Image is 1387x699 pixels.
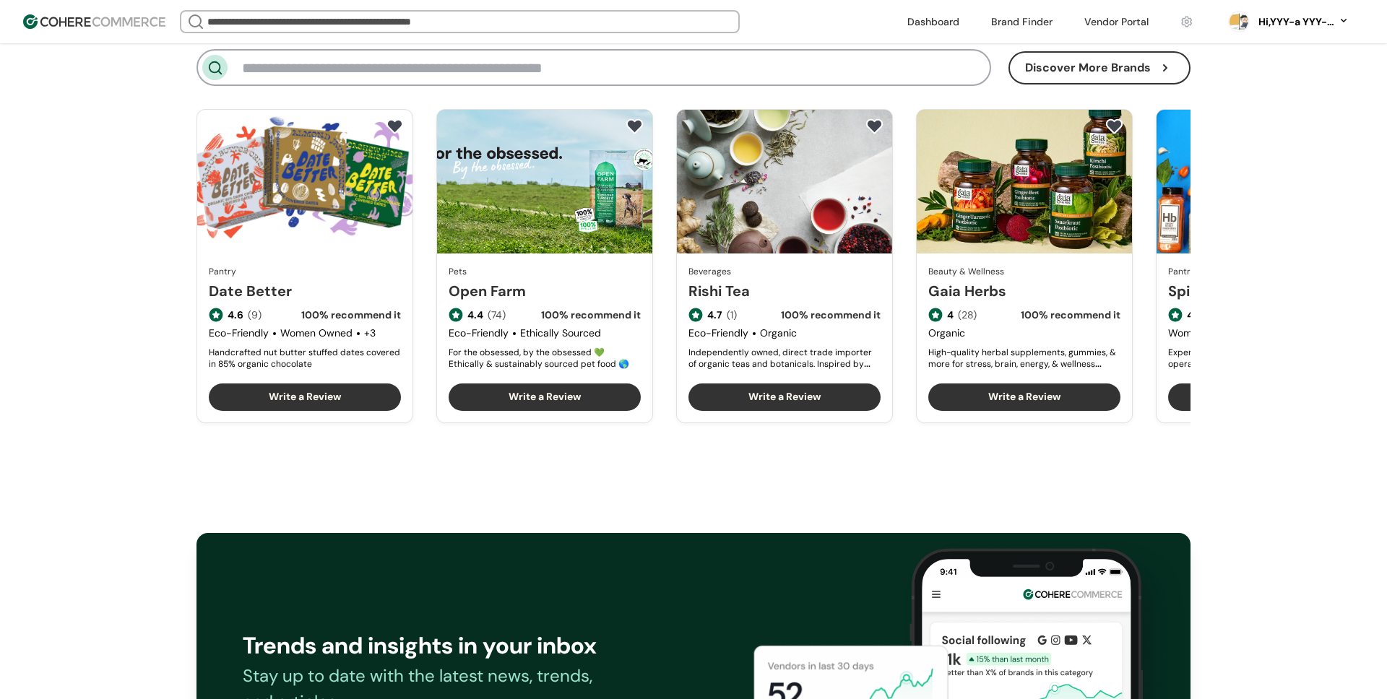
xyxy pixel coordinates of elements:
button: Discover More Brands [1008,51,1191,84]
button: Write a Review [928,383,1120,411]
button: add to favorite [1102,116,1126,137]
button: Write a Review [1168,383,1360,411]
button: Write a Review [688,383,881,411]
svg: 0 percent [1228,11,1250,32]
img: Cohere Logo [23,14,165,29]
a: Spiceology [1168,280,1360,302]
div: Hi, YYY-a YYY-aa [1256,14,1335,30]
button: add to favorite [623,116,647,137]
a: Open Farm [449,280,641,302]
button: Write a Review [449,383,641,411]
div: Trends and insights in your inbox [243,628,615,663]
a: Rishi Tea [688,280,881,302]
button: add to favorite [383,116,407,137]
button: Write a Review [209,383,401,411]
a: Date Better [209,280,401,302]
a: Gaia Herbs [928,280,1120,302]
button: add to favorite [863,116,886,137]
button: Hi,YYY-a YYY-aa [1256,14,1349,30]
